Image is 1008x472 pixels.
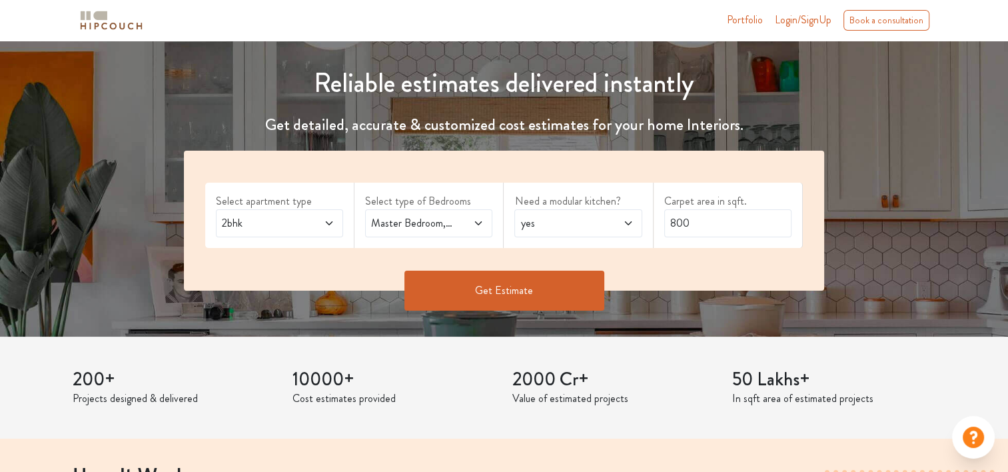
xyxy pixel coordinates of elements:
[73,391,276,407] p: Projects designed & delivered
[843,10,929,31] div: Book a consultation
[732,391,936,407] p: In sqft area of estimated projects
[512,369,716,391] h3: 2000 Cr+
[518,215,604,231] span: yes
[78,9,145,32] img: logo-horizontal.svg
[512,391,716,407] p: Value of estimated projects
[176,67,832,99] h1: Reliable estimates delivered instantly
[514,193,642,209] label: Need a modular kitchen?
[73,369,276,391] h3: 200+
[219,215,306,231] span: 2bhk
[216,193,343,209] label: Select apartment type
[404,271,604,311] button: Get Estimate
[78,5,145,35] span: logo-horizontal.svg
[775,12,831,27] span: Login/SignUp
[732,369,936,391] h3: 50 Lakhs+
[368,215,455,231] span: Master Bedroom,Parents
[292,369,496,391] h3: 10000+
[292,391,496,407] p: Cost estimates provided
[365,193,492,209] label: Select type of Bedrooms
[727,12,763,28] a: Portfolio
[176,115,832,135] h4: Get detailed, accurate & customized cost estimates for your home Interiors.
[664,193,791,209] label: Carpet area in sqft.
[664,209,791,237] input: Enter area sqft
